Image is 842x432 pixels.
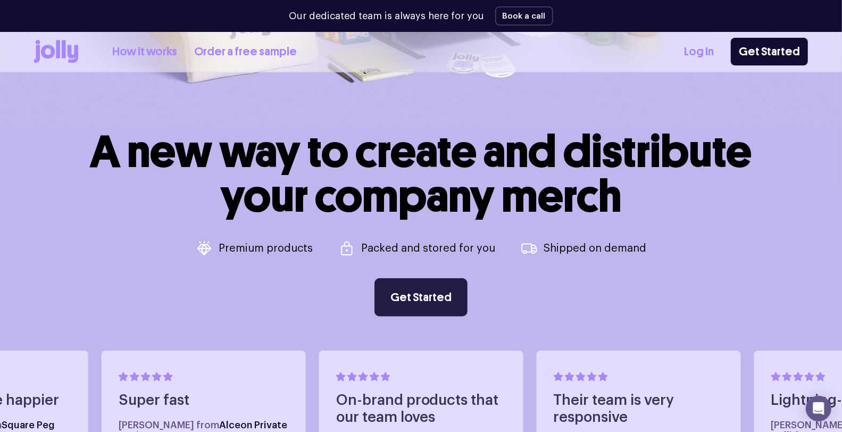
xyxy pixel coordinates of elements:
h4: On-brand products that our team loves [336,392,506,426]
a: How it works [112,43,177,61]
a: Log In [684,43,714,61]
p: Premium products [219,243,313,254]
h4: Their team is very responsive [554,392,724,426]
p: Our dedicated team is always here for you [289,9,485,23]
a: Order a free sample [194,43,297,61]
p: Packed and stored for you [361,243,495,254]
p: Shipped on demand [544,243,646,254]
a: Get Started [374,278,468,317]
h4: Super fast [119,392,289,409]
div: Open Intercom Messenger [806,396,831,421]
h1: A new way to create and distribute your company merch [90,129,752,219]
span: Square Peg [2,420,55,430]
a: Get Started [731,38,808,65]
button: Book a call [495,6,553,26]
